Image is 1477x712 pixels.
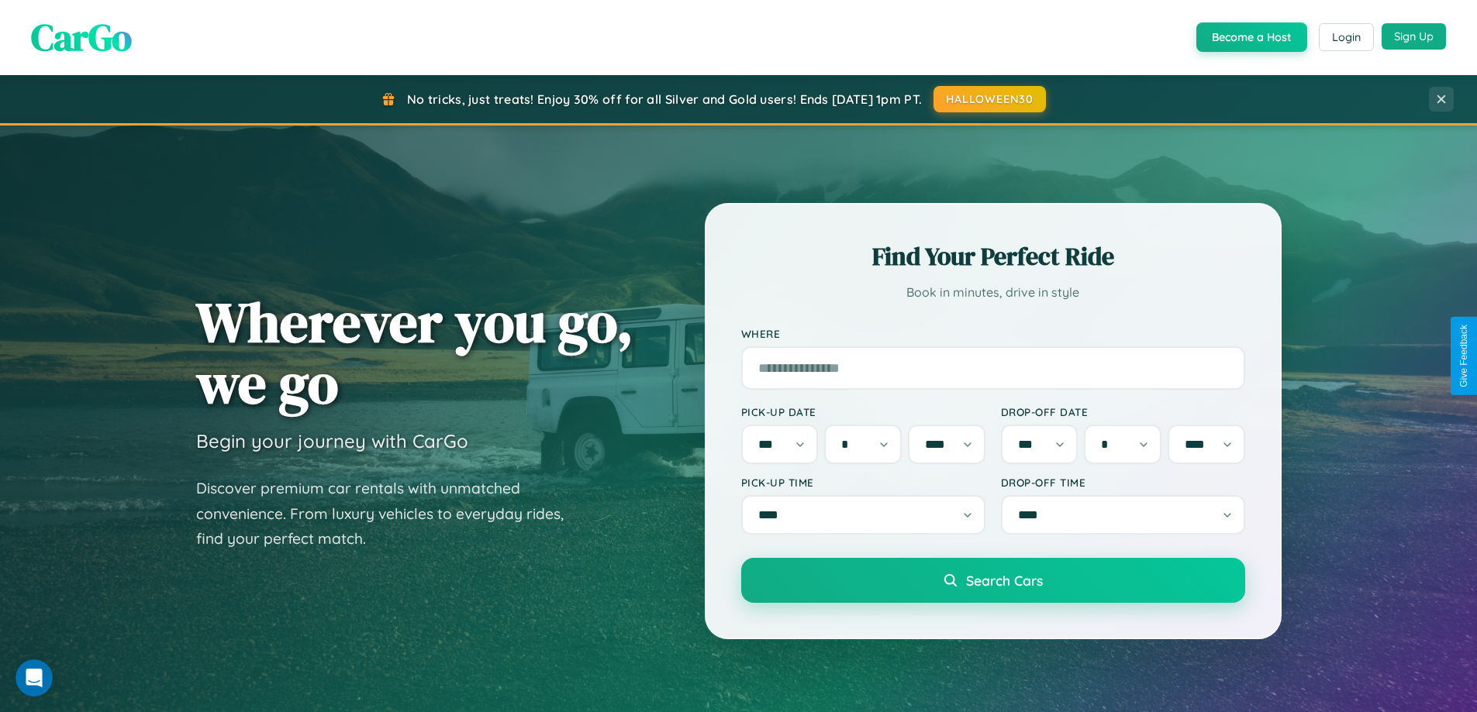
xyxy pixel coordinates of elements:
span: Search Cars [966,572,1043,589]
label: Pick-up Time [741,476,985,489]
p: Discover premium car rentals with unmatched convenience. From luxury vehicles to everyday rides, ... [196,476,584,552]
label: Where [741,327,1245,340]
label: Drop-off Date [1001,405,1245,418]
label: Pick-up Date [741,405,985,418]
h3: Begin your journey with CarGo [196,429,468,452]
span: No tricks, just treats! Enjoy 30% off for all Silver and Gold users! Ends [DATE] 1pm PT. [407,91,922,107]
button: Login [1319,23,1374,51]
button: Search Cars [741,558,1245,603]
p: Book in minutes, drive in style [741,281,1245,304]
h2: Find Your Perfect Ride [741,239,1245,273]
label: Drop-off Time [1001,476,1245,489]
button: Sign Up [1382,23,1446,50]
button: HALLOWEEN30 [933,86,1046,112]
span: CarGo [31,12,132,63]
h1: Wherever you go, we go [196,291,633,414]
button: Become a Host [1196,22,1307,52]
div: Give Feedback [1458,325,1469,387]
iframe: Intercom live chat [16,659,53,697]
